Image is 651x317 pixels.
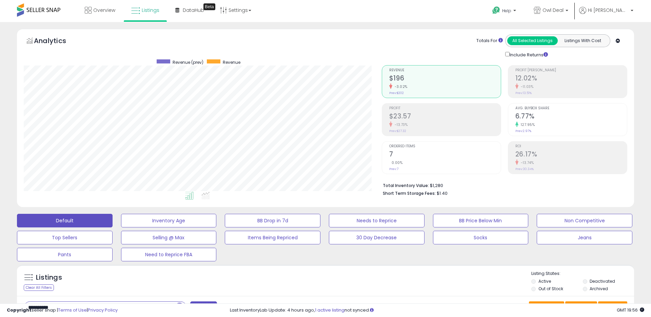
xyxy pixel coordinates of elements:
a: Help [487,1,523,22]
small: -13.73% [392,122,408,127]
span: Owl Deal [542,7,564,14]
span: Ordered Items [389,145,501,148]
li: $1,280 [383,181,622,189]
small: Prev: 7 [389,167,398,171]
span: Profit [389,107,501,110]
div: Include Returns [500,51,556,58]
strong: Copyright [7,307,32,313]
span: $1.40 [437,190,448,197]
div: Clear All Filters [24,284,54,291]
span: Revenue [389,69,501,72]
h2: 26.17% [515,150,627,160]
span: Revenue [223,59,240,65]
button: Listings With Cost [557,36,608,45]
small: Prev: 13.51% [515,91,532,95]
span: 2025-09-13 19:56 GMT [617,307,644,313]
small: -13.74% [518,160,534,165]
small: Prev: 2.97% [515,129,531,133]
button: Need to Reprice FBA [121,248,217,261]
button: BB Price Below Min [433,214,529,227]
span: Help [502,8,511,14]
h5: Analytics [34,36,79,47]
b: Total Inventory Value: [383,183,429,188]
span: DataHub [183,7,204,14]
button: Jeans [537,231,632,244]
a: 1 active listing [315,307,344,313]
button: Socks [433,231,529,244]
span: ROI [515,145,627,148]
h2: 7 [389,150,501,160]
h2: 12.02% [515,74,627,83]
h2: $23.57 [389,112,501,122]
button: Pants [17,248,113,261]
h2: $196 [389,74,501,83]
span: Listings [142,7,159,14]
span: Hi [PERSON_NAME] [588,7,629,14]
div: Tooltip anchor [203,3,215,10]
b: Short Term Storage Fees: [383,190,436,196]
i: Get Help [492,6,500,15]
button: Top Sellers [17,231,113,244]
small: -3.02% [392,84,408,89]
button: BB Drop in 7d [225,214,320,227]
button: Items Being Repriced [225,231,320,244]
p: Listing States: [531,271,634,277]
button: 30 Day Decrease [329,231,425,244]
a: Hi [PERSON_NAME] [579,7,633,22]
small: 127.95% [518,122,535,127]
label: Out of Stock [538,286,563,292]
small: Prev: $27.32 [389,129,406,133]
span: Overview [93,7,115,14]
button: Needs to Reprice [329,214,425,227]
div: seller snap | | [7,307,118,314]
button: All Selected Listings [507,36,558,45]
h2: 6.77% [515,112,627,122]
small: -11.03% [518,84,534,89]
span: Avg. Buybox Share [515,107,627,110]
h5: Listings [36,273,62,282]
button: Inventory Age [121,214,217,227]
button: Default [17,214,113,227]
span: Profit [PERSON_NAME] [515,69,627,72]
small: Prev: 30.34% [515,167,534,171]
div: Last InventoryLab Update: 4 hours ago, not synced. [230,307,644,314]
small: 0.00% [389,160,403,165]
label: Active [538,278,551,284]
label: Deactivated [590,278,615,284]
button: Selling @ Max [121,231,217,244]
small: Prev: $202 [389,91,404,95]
button: Non Competitive [537,214,632,227]
span: Revenue (prev) [173,59,203,65]
div: Totals For [476,38,503,44]
label: Archived [590,286,608,292]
